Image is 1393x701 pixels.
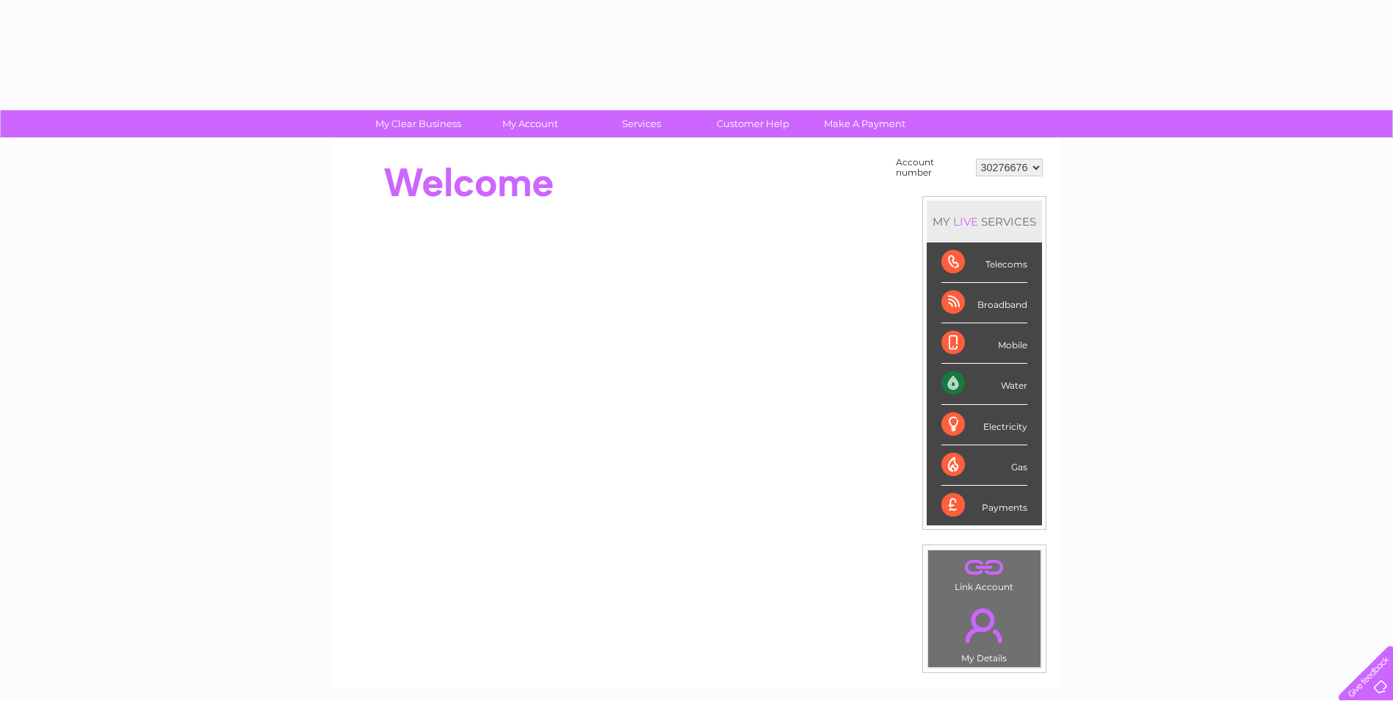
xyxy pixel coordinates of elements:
div: Broadband [941,283,1027,323]
td: Account number [892,154,972,181]
a: . [932,554,1037,580]
div: Gas [941,445,1027,486]
a: . [932,600,1037,651]
div: Telecoms [941,242,1027,283]
div: Water [941,364,1027,404]
a: Services [581,110,702,137]
div: MY SERVICES [927,201,1042,242]
a: Make A Payment [804,110,925,137]
td: My Details [927,596,1041,668]
td: Link Account [927,550,1041,596]
a: Customer Help [692,110,814,137]
a: My Account [469,110,590,137]
a: My Clear Business [358,110,479,137]
div: Mobile [941,323,1027,364]
div: Payments [941,486,1027,525]
div: LIVE [950,215,981,229]
div: Electricity [941,405,1027,445]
